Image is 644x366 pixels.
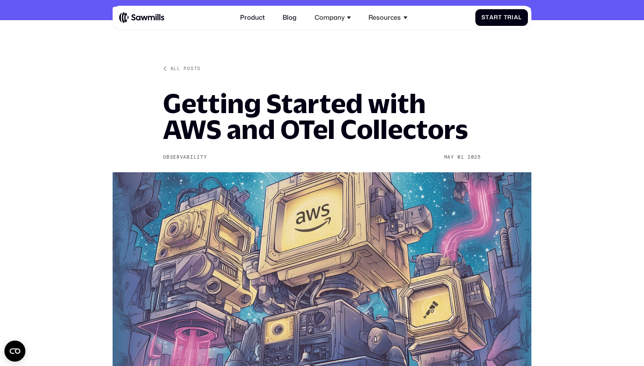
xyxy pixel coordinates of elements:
[4,341,25,362] button: Open CMP widget
[489,14,494,21] span: a
[163,154,207,160] div: Observability
[518,14,522,21] span: l
[163,65,201,72] a: All posts
[514,14,518,21] span: a
[512,14,514,21] span: i
[504,14,508,21] span: T
[163,90,481,142] h1: Getting Started with AWS and OTel Collectors
[467,154,481,160] div: 2025
[481,14,485,21] span: S
[364,9,412,26] div: Resources
[457,154,464,160] div: 01
[278,9,301,26] a: Blog
[368,14,401,21] div: Resources
[444,154,454,160] div: May
[485,14,489,21] span: t
[310,9,356,26] div: Company
[507,14,512,21] span: r
[498,14,502,21] span: t
[494,14,498,21] span: r
[170,65,201,72] div: All posts
[475,9,528,25] a: StartTrial
[315,14,345,21] div: Company
[235,9,270,26] a: Product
